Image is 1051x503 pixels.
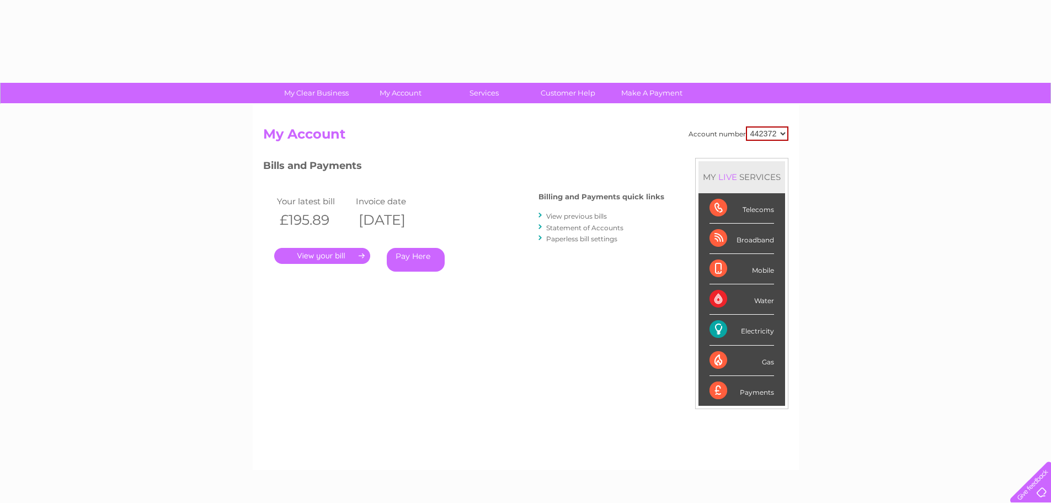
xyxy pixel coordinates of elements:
div: Gas [709,346,774,376]
div: Water [709,284,774,315]
h2: My Account [263,126,788,147]
a: My Clear Business [271,83,362,103]
td: Your latest bill [274,194,354,209]
div: Payments [709,376,774,406]
a: Pay Here [387,248,445,272]
a: Customer Help [522,83,613,103]
div: Broadband [709,224,774,254]
a: Make A Payment [606,83,697,103]
th: [DATE] [353,209,433,231]
a: . [274,248,370,264]
div: Telecoms [709,193,774,224]
th: £195.89 [274,209,354,231]
a: Paperless bill settings [546,235,617,243]
h4: Billing and Payments quick links [538,193,664,201]
h3: Bills and Payments [263,158,664,177]
a: Statement of Accounts [546,224,623,232]
td: Invoice date [353,194,433,209]
div: Mobile [709,254,774,284]
a: View previous bills [546,212,607,220]
a: My Account [355,83,446,103]
div: LIVE [716,172,739,182]
div: MY SERVICES [698,161,785,193]
div: Account number [689,126,788,141]
div: Electricity [709,315,774,345]
a: Services [439,83,530,103]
